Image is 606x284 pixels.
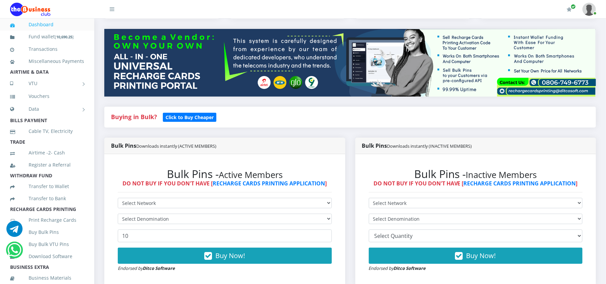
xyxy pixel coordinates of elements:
[56,34,72,39] b: 10,690.25
[10,237,84,252] a: Buy Bulk VTU Pins
[369,168,583,180] h2: Bulk Pins -
[6,226,23,237] a: Chat for support
[571,4,576,9] span: Renew/Upgrade Subscription
[163,113,216,121] a: Click to Buy Cheaper
[215,251,245,260] span: Buy Now!
[369,248,583,264] button: Buy Now!
[10,191,84,206] a: Transfer to Bank
[567,7,572,12] i: Renew/Upgrade Subscription
[387,143,472,149] small: Downloads instantly (INACTIVE MEMBERS)
[104,29,596,96] img: multitenant_rcp.png
[118,248,332,264] button: Buy Now!
[466,251,496,260] span: Buy Now!
[213,180,325,187] a: RECHARGE CARDS PRINTING APPLICATION
[582,3,596,16] img: User
[10,75,84,92] a: VTU
[10,101,84,117] a: Data
[118,229,332,242] input: Enter Quantity
[10,29,84,45] a: Fund wallet[10,690.25]
[10,3,50,16] img: Logo
[10,88,84,104] a: Vouchers
[8,247,22,258] a: Chat for support
[55,34,74,39] small: [ ]
[143,265,175,271] strong: Ditco Software
[10,123,84,139] a: Cable TV, Electricity
[394,265,426,271] strong: Ditco Software
[466,169,537,181] small: Inactive Members
[118,265,175,271] small: Endorsed by
[10,17,84,32] a: Dashboard
[111,113,157,121] strong: Buying in Bulk?
[118,168,332,180] h2: Bulk Pins -
[10,54,84,69] a: Miscellaneous Payments
[10,212,84,228] a: Print Recharge Cards
[10,179,84,194] a: Transfer to Wallet
[166,114,214,120] b: Click to Buy Cheaper
[369,265,426,271] small: Endorsed by
[111,142,216,149] strong: Bulk Pins
[10,157,84,173] a: Register a Referral
[122,180,327,187] strong: DO NOT BUY IF YOU DON'T HAVE [ ]
[10,249,84,264] a: Download Software
[373,180,578,187] strong: DO NOT BUY IF YOU DON'T HAVE [ ]
[464,180,576,187] a: RECHARGE CARDS PRINTING APPLICATION
[10,41,84,57] a: Transactions
[10,224,84,240] a: Buy Bulk Pins
[219,169,283,181] small: Active Members
[10,145,84,161] a: Airtime -2- Cash
[136,143,216,149] small: Downloads instantly (ACTIVE MEMBERS)
[362,142,472,149] strong: Bulk Pins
